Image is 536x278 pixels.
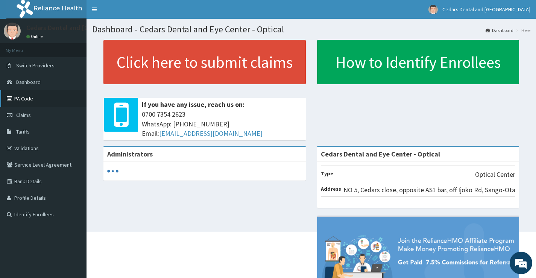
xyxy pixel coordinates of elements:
[343,185,515,195] p: NO 5, Cedars close, opposite AS1 bar, off Ijoko Rd, Sango-Ota
[103,40,306,84] a: Click here to submit claims
[321,170,333,177] b: Type
[26,34,44,39] a: Online
[317,40,519,84] a: How to Identify Enrollees
[142,100,244,109] b: If you have any issue, reach us on:
[428,5,438,14] img: User Image
[486,27,513,33] a: Dashboard
[159,129,263,138] a: [EMAIL_ADDRESS][DOMAIN_NAME]
[4,23,21,39] img: User Image
[107,150,153,158] b: Administrators
[142,109,302,138] span: 0700 7354 2623 WhatsApp: [PHONE_NUMBER] Email:
[321,150,440,158] strong: Cedars Dental and Eye Center - Optical
[26,24,144,31] p: Cedars Dental and [GEOGRAPHIC_DATA]
[514,27,530,33] li: Here
[442,6,530,13] span: Cedars Dental and [GEOGRAPHIC_DATA]
[107,166,118,177] svg: audio-loading
[16,79,41,85] span: Dashboard
[16,112,31,118] span: Claims
[321,185,341,192] b: Address
[16,128,30,135] span: Tariffs
[475,170,515,179] p: Optical Center
[92,24,530,34] h1: Dashboard - Cedars Dental and Eye Center - Optical
[16,62,55,69] span: Switch Providers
